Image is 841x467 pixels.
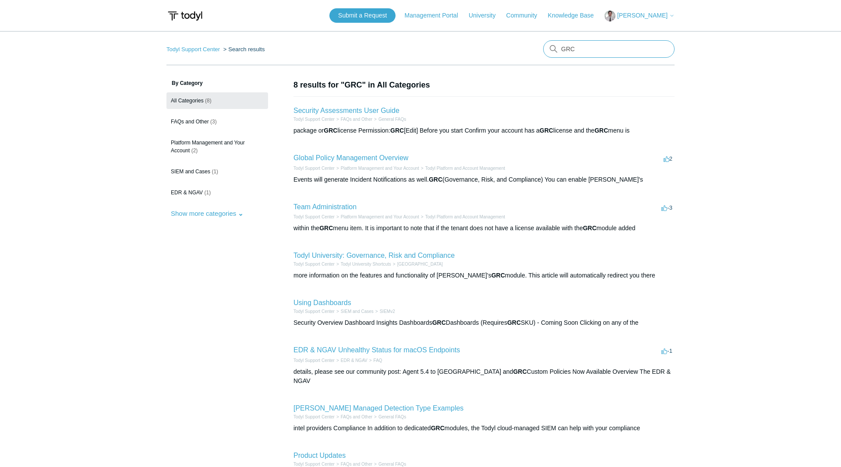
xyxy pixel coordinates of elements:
[293,224,675,233] div: within the menu item. It is important to note that if the tenant does not have a license availabl...
[166,46,222,53] li: Todyl Support Center
[341,166,419,171] a: Platform Management and Your Account
[319,225,333,232] em: GRC
[390,127,404,134] em: GRC
[293,166,335,171] a: Todyl Support Center
[341,309,374,314] a: SIEM and Cases
[335,116,372,123] li: FAQs and Other
[293,262,335,267] a: Todyl Support Center
[293,299,351,306] a: Using Dashboards
[583,225,597,232] em: GRC
[335,214,419,220] li: Platform Management and Your Account
[491,272,505,279] em: GRC
[293,424,675,433] div: intel providers Compliance In addition to dedicated modules, the Todyl cloud-managed SIEM can hel...
[171,169,210,175] span: SIEM and Cases
[341,214,419,219] a: Platform Management and Your Account
[540,127,553,134] em: GRC
[293,261,335,267] li: Todyl Support Center
[191,147,198,154] span: (2)
[617,12,668,19] span: [PERSON_NAME]
[293,175,675,184] div: Events will generate Incident Notifications as well. (Governance, Risk, and Compliance) You can e...
[397,262,443,267] a: [GEOGRAPHIC_DATA]
[661,204,672,211] span: -3
[166,205,248,221] button: Show more categories
[335,357,367,364] li: EDR & NGAV
[341,462,372,467] a: FAQs and Other
[372,116,406,123] li: General FAQs
[293,358,335,363] a: Todyl Support Center
[166,92,268,109] a: All Categories (8)
[432,319,446,326] em: GRC
[293,214,335,219] a: Todyl Support Center
[664,155,672,162] span: 2
[166,134,268,159] a: Platform Management and Your Account (2)
[372,414,406,420] li: General FAQs
[594,127,608,134] em: GRC
[378,462,406,467] a: General FAQs
[293,452,346,459] a: Product Updates
[367,357,382,364] li: FAQ
[513,368,527,375] em: GRC
[425,166,505,171] a: Todyl Platform and Account Management
[661,348,672,354] span: -1
[548,11,603,20] a: Knowledge Base
[293,126,675,135] div: package or license Permission: [Edit] Before you start Confirm your account has a license and the...
[431,425,445,432] em: GRC
[374,358,382,363] a: FAQ
[293,346,460,354] a: EDR & NGAV Unhealthy Status for macOS Endpoints
[222,46,265,53] li: Search results
[374,308,395,315] li: SIEMv2
[293,404,463,412] a: [PERSON_NAME] Managed Detection Type Examples
[212,169,218,175] span: (1)
[469,11,504,20] a: University
[335,308,374,315] li: SIEM and Cases
[293,154,408,162] a: Global Policy Management Overview
[166,46,220,53] a: Todyl Support Center
[293,271,675,280] div: more information on the features and functionality of [PERSON_NAME]'s module. This article will a...
[293,252,455,259] a: Todyl University: Governance, Risk and Compliance
[171,119,209,125] span: FAQs and Other
[293,318,675,327] div: Security Overview Dashboard Insights Dashboards Dashboards (Requires SKU) - Coming Soon Clicking ...
[378,414,406,419] a: General FAQs
[166,8,204,24] img: Todyl Support Center Help Center home page
[405,11,467,20] a: Management Portal
[335,261,391,267] li: Todyl University Shortcuts
[293,414,335,420] li: Todyl Support Center
[293,116,335,123] li: Todyl Support Center
[293,165,335,172] li: Todyl Support Center
[335,165,419,172] li: Platform Management and Your Account
[166,184,268,201] a: EDR & NGAV (1)
[293,308,335,315] li: Todyl Support Center
[380,309,395,314] a: SIEMv2
[543,40,675,58] input: Search
[425,214,505,219] a: Todyl Platform and Account Management
[391,261,443,267] li: Todyl University
[329,8,396,23] a: Submit a Request
[293,79,675,91] h1: 8 results for "GRC" in All Categories
[166,79,268,87] h3: By Category
[419,214,505,220] li: Todyl Platform and Account Management
[341,262,391,267] a: Todyl University Shortcuts
[293,357,335,364] li: Todyl Support Center
[429,176,442,183] em: GRC
[293,367,675,386] div: details, please see our community post: Agent 5.4 to [GEOGRAPHIC_DATA] and Custom Policies Now Av...
[293,117,335,122] a: Todyl Support Center
[166,163,268,180] a: SIEM and Cases (1)
[293,203,357,211] a: Team Administration
[171,140,245,154] span: Platform Management and Your Account
[293,107,399,114] a: Security Assessments User Guide
[341,117,372,122] a: FAQs and Other
[204,190,211,196] span: (1)
[210,119,217,125] span: (3)
[205,98,212,104] span: (8)
[171,190,203,196] span: EDR & NGAV
[293,214,335,220] li: Todyl Support Center
[324,127,337,134] em: GRC
[604,11,675,21] button: [PERSON_NAME]
[378,117,406,122] a: General FAQs
[507,319,521,326] em: GRC
[293,414,335,419] a: Todyl Support Center
[171,98,204,104] span: All Categories
[506,11,546,20] a: Community
[341,358,367,363] a: EDR & NGAV
[166,113,268,130] a: FAQs and Other (3)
